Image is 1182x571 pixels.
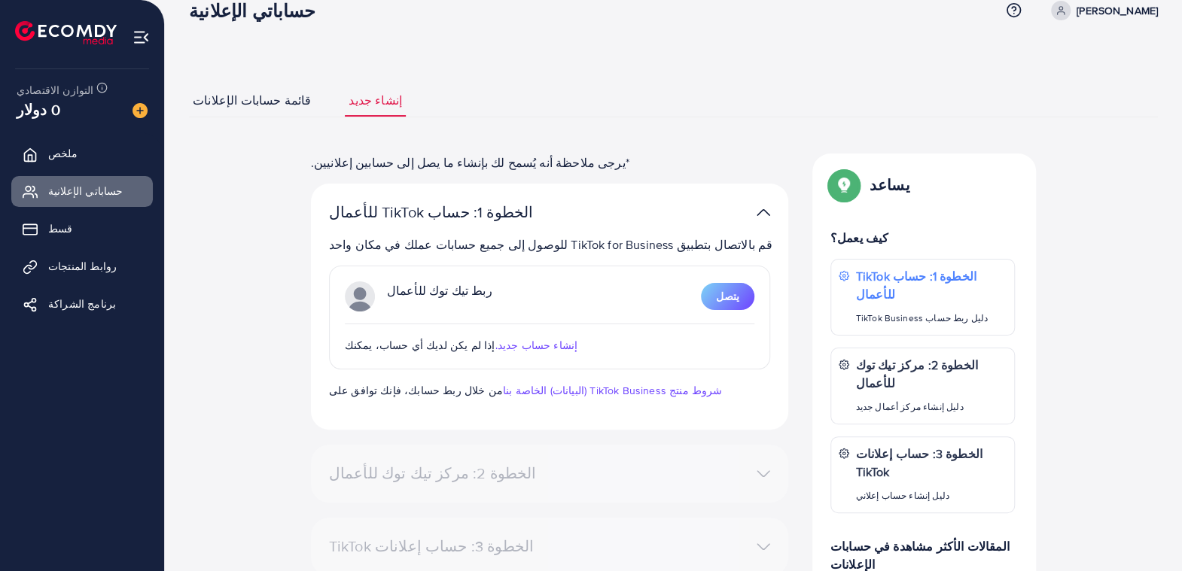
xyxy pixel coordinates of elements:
a: برنامج الشراكة [11,289,153,319]
font: الخطوة 2: مركز تيك توك للأعمال [855,357,978,391]
font: دليل إنشاء مركز أعمال جديد [855,400,963,413]
font: روابط المنتجات [48,259,117,274]
font: يتصل [716,289,739,304]
font: الخطوة 1: حساب TikTok للأعمال [855,268,976,302]
font: دليل ربط حساب TikTok Business [855,311,988,324]
font: قم بالاتصال بتطبيق TikTok for Business للوصول إلى جميع حسابات عملك في مكان واحد [329,236,773,253]
font: قسط [48,221,72,236]
font: ربط تيك توك للأعمال [387,282,492,299]
font: *يرجى ملاحظة أنه يُسمح لك بإنشاء ما يصل إلى حسابين إعلانيين. [311,154,629,171]
font: إذا لم يكن لديك أي حساب، يمكنك [345,338,495,353]
font: إنشاء حساب جديد. [495,338,577,353]
a: شروط منتج TikTok Business (البيانات) الخاصة بنا [503,383,723,398]
font: ملخص [48,146,78,161]
font: حساباتي الإعلانية [48,184,123,199]
a: ملخص [11,138,153,169]
img: شريك تيك توك [345,281,375,311]
font: قائمة حسابات الإعلانات [193,92,311,108]
a: قسط [11,214,153,244]
iframe: محادثة [1118,503,1171,560]
font: إنشاء جديد [349,92,402,108]
button: يتصل [701,283,754,310]
a: حساباتي الإعلانية [11,176,153,206]
img: دليل النوافذ المنبثقة [830,172,858,199]
a: [PERSON_NAME] [1045,1,1158,20]
font: كيف يعمل؟ [830,229,888,246]
font: 0 دولار [17,99,60,120]
font: الخطوة 1: حساب TikTok للأعمال [329,201,534,223]
img: قائمة طعام [133,29,150,46]
img: شريك تيك توك [757,202,770,223]
font: التوازن الاقتصادي [17,83,94,98]
font: من خلال ربط حسابك، فإنك توافق على [329,383,503,398]
font: برنامج الشراكة [48,296,116,311]
a: روابط المنتجات [11,251,153,281]
font: الخطوة 3: حساب إعلانات TikTok [855,445,982,480]
img: صورة [133,103,148,118]
font: يساعد [870,174,910,196]
img: الشعار [15,21,117,44]
font: دليل إنشاء حساب إعلاني [855,489,949,502]
font: [PERSON_NAME] [1077,3,1158,18]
